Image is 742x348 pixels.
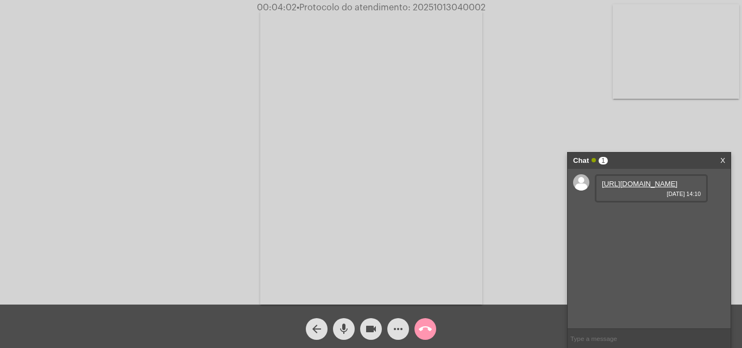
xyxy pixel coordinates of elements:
[573,153,589,169] strong: Chat
[568,329,731,348] input: Type a message
[257,3,297,12] span: 00:04:02
[602,180,677,188] a: [URL][DOMAIN_NAME]
[602,191,701,197] span: [DATE] 14:10
[419,322,432,336] mat-icon: call_end
[310,322,323,336] mat-icon: arrow_back
[592,158,596,162] span: Online
[364,322,378,336] mat-icon: videocam
[297,3,486,12] span: Protocolo do atendimento: 20251013040002
[337,322,350,336] mat-icon: mic
[392,322,405,336] mat-icon: more_horiz
[599,157,608,164] span: 1
[297,3,299,12] span: •
[720,153,725,169] a: X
